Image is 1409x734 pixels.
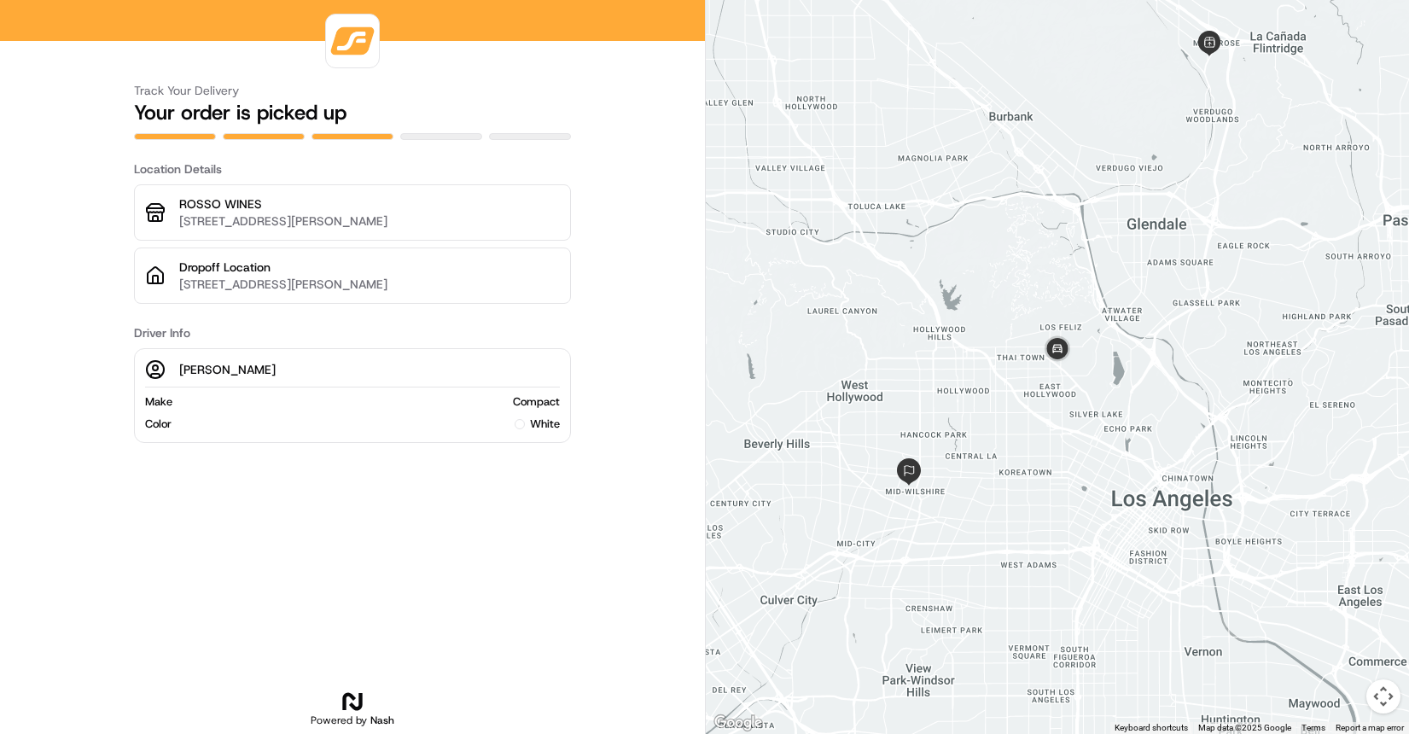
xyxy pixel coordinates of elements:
h3: Track Your Delivery [134,82,571,99]
button: Keyboard shortcuts [1115,722,1188,734]
h3: Location Details [134,160,571,178]
h3: Driver Info [134,324,571,341]
a: Open this area in Google Maps (opens a new window) [710,712,766,734]
p: Dropoff Location [179,259,560,276]
span: Make [145,394,172,410]
p: ROSSO WINES [179,195,560,213]
span: Nash [370,714,394,727]
img: logo-public_tracking_screen-VNDR-1688417501853.png [329,18,376,64]
h2: Your order is picked up [134,99,571,126]
span: Color [145,417,172,432]
img: Google [710,712,766,734]
p: [STREET_ADDRESS][PERSON_NAME] [179,276,560,293]
a: Report a map error [1336,723,1404,732]
p: [STREET_ADDRESS][PERSON_NAME] [179,213,560,230]
h2: Powered by [311,714,394,727]
button: Map camera controls [1366,679,1400,714]
a: Terms (opens in new tab) [1301,723,1325,732]
span: Compact [513,394,560,410]
p: [PERSON_NAME] [179,361,276,378]
span: Map data ©2025 Google [1198,723,1291,732]
span: white [530,417,560,432]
